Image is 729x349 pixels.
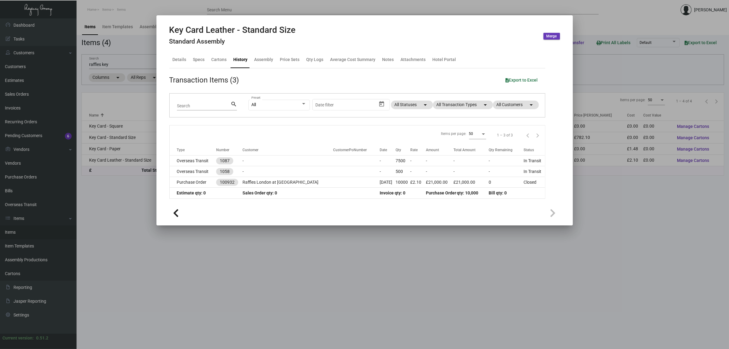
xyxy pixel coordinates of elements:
div: History [234,56,248,63]
td: Purchase Order [170,177,216,188]
mat-icon: arrow_drop_down [482,101,489,109]
mat-chip: 1087 [216,157,233,164]
td: [DATE] [380,177,395,188]
div: Status [524,147,534,153]
td: £2.10 [411,177,426,188]
span: Export to Excel [506,78,538,82]
div: Date [380,147,387,153]
div: Hotel Portal [433,56,456,63]
td: £21,000.00 [453,177,489,188]
span: Invoice qty: 0 [380,190,405,195]
div: Price Sets [280,56,300,63]
div: Customer [242,147,333,153]
td: Overseas Transit [170,155,216,166]
div: Date [380,147,395,153]
mat-icon: arrow_drop_down [422,101,429,109]
span: Purchase Order qty: 10,000 [426,190,479,195]
td: - [489,166,524,177]
div: Total Amount [453,147,489,153]
span: Bill qty: 0 [489,190,507,195]
td: Overseas Transit [170,166,216,177]
mat-select: Items per page: [469,131,486,136]
div: Qty [396,147,411,153]
input: Start date [315,102,334,107]
td: 0 [489,177,524,188]
td: In Transit [524,155,545,166]
td: - [426,155,453,166]
mat-chip: 100932 [216,179,238,186]
button: Previous page [523,130,533,140]
td: - [242,166,333,177]
span: Sales Order qty: 0 [242,190,277,195]
div: Status [524,147,545,153]
div: Qty Remaining [489,147,513,153]
span: 50 [469,132,473,136]
input: End date [340,102,369,107]
div: Details [173,56,186,63]
div: Cartons [212,56,227,63]
div: Assembly [254,56,273,63]
span: All [251,102,256,107]
div: Amount [426,147,439,153]
div: Customer [242,147,258,153]
div: 1 – 3 of 3 [497,132,513,138]
h4: Standard Assembly [169,38,296,45]
td: Raffles London at [GEOGRAPHIC_DATA] [242,177,333,188]
td: In Transit [524,166,545,177]
mat-icon: search [231,101,237,108]
td: - [426,166,453,177]
div: Number [216,147,242,153]
div: Number [216,147,229,153]
td: £21,000.00 [426,177,453,188]
td: - [242,155,333,166]
td: Closed [524,177,545,188]
div: Qty Remaining [489,147,524,153]
div: Qty [396,147,401,153]
div: Current version: [2,335,34,341]
div: 0.51.2 [36,335,48,341]
td: - [411,155,426,166]
div: Average Cost Summary [330,56,376,63]
td: - [380,155,395,166]
div: Transaction Items (3) [169,75,239,86]
span: Estimate qty: 0 [177,190,206,195]
mat-chip: All Transaction Types [433,101,493,109]
mat-chip: All Statuses [391,101,433,109]
div: Rate [411,147,426,153]
td: - [489,155,524,166]
h2: Key Card Leather - Standard Size [169,25,296,35]
td: 500 [396,166,411,177]
div: Total Amount [453,147,475,153]
div: Notes [382,56,394,63]
button: Merge [543,33,560,40]
div: Specs [193,56,205,63]
div: CustomerPoNumber [333,147,380,153]
div: CustomerPoNumber [333,147,367,153]
td: 10000 [396,177,411,188]
div: Rate [411,147,418,153]
td: 7500 [396,155,411,166]
div: Qty Logs [306,56,324,63]
td: - [380,166,395,177]
td: - [453,155,489,166]
td: - [453,166,489,177]
mat-icon: arrow_drop_down [528,101,535,109]
button: Next page [533,130,543,140]
button: Export to Excel [501,75,543,86]
div: Type [177,147,216,153]
div: Type [177,147,185,153]
button: Open calendar [377,99,386,109]
span: Merge [547,34,557,39]
div: Amount [426,147,453,153]
div: Items per page: [441,131,467,136]
mat-chip: 1058 [216,168,233,175]
div: Attachments [401,56,426,63]
mat-chip: All Customers [493,101,539,109]
td: - [411,166,426,177]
